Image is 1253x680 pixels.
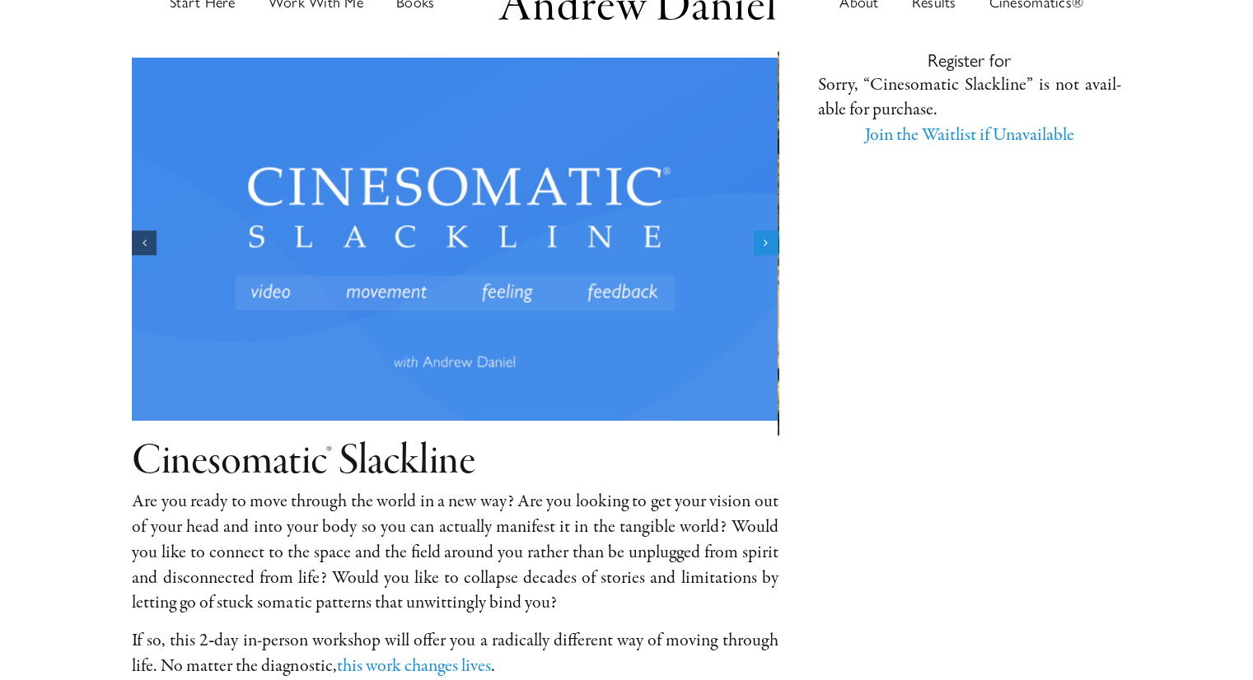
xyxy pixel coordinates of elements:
[132,58,778,428] div: 1 / 5
[132,489,778,616] p: Are you ready to move through the world in a new way? Are you look­ing to get your vision out of ...
[132,435,778,489] h1: Cinesomatic® Slackline
[865,123,1074,147] a: Join the Waitlist if Unavailable
[132,628,778,679] p: If so, this 2‑day in-per­son work­shop will offer you a rad­i­cal­ly dif­fer­ent way of mov­ing t...
[754,231,778,255] div: Next slide
[817,72,1120,123] p: Sorry, “Cinesomatic Slackline” is not avail­able for purchase.
[132,231,157,255] div: Previous slide
[336,654,490,678] a: this work changes lives
[817,50,1120,72] h5: Register for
